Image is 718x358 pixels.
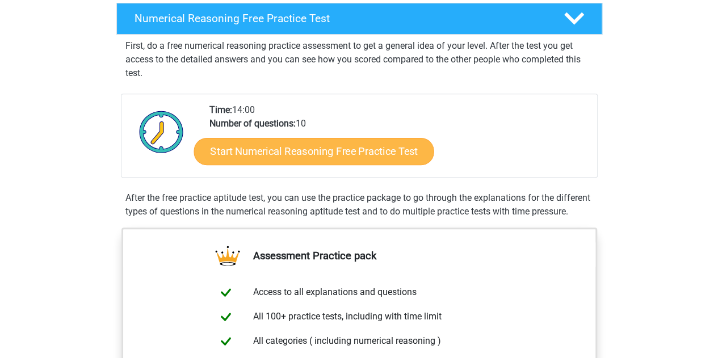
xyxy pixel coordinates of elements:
div: 14:00 10 [201,103,597,177]
b: Time: [209,104,232,115]
a: Numerical Reasoning Free Practice Test [112,3,607,35]
img: Clock [133,103,190,160]
h4: Numerical Reasoning Free Practice Test [135,12,545,25]
a: Start Numerical Reasoning Free Practice Test [194,137,434,165]
b: Number of questions: [209,118,296,129]
div: After the free practice aptitude test, you can use the practice package to go through the explana... [121,191,598,218]
p: First, do a free numerical reasoning practice assessment to get a general idea of your level. Aft... [125,39,593,80]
